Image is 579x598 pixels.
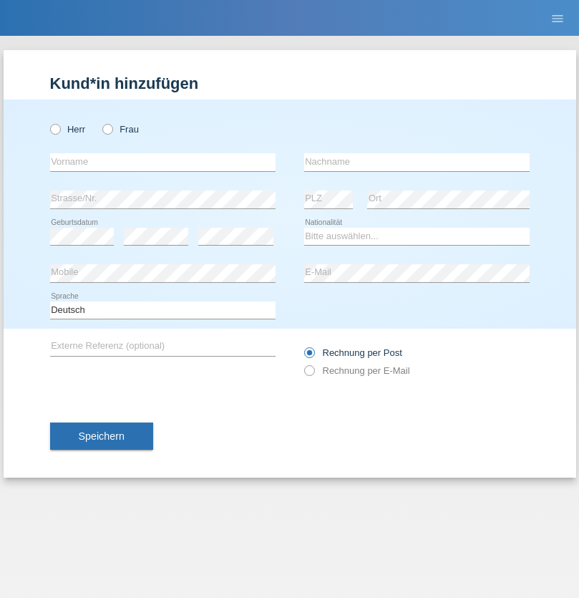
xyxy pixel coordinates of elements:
label: Frau [102,124,139,135]
i: menu [550,11,565,26]
input: Rechnung per E-Mail [304,365,313,383]
a: menu [543,14,572,22]
input: Frau [102,124,112,133]
label: Rechnung per Post [304,347,402,358]
span: Speichern [79,430,125,442]
input: Herr [50,124,59,133]
button: Speichern [50,423,153,450]
label: Rechnung per E-Mail [304,365,410,376]
input: Rechnung per Post [304,347,313,365]
h1: Kund*in hinzufügen [50,74,530,92]
label: Herr [50,124,86,135]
